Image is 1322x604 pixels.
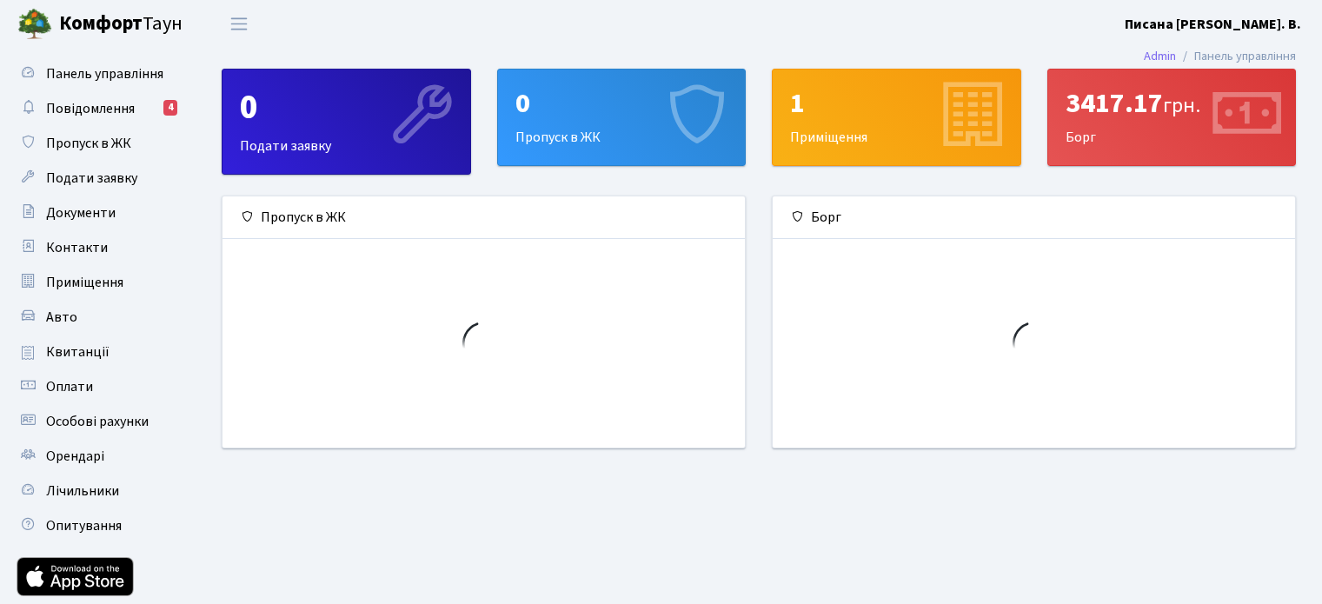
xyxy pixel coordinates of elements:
[9,91,183,126] a: Повідомлення4
[9,439,183,474] a: Орендарі
[46,342,110,362] span: Квитанції
[1118,38,1322,75] nav: breadcrumb
[59,10,143,37] b: Комфорт
[9,300,183,335] a: Авто
[9,126,183,161] a: Пропуск в ЖК
[217,10,261,38] button: Переключити навігацію
[9,369,183,404] a: Оплати
[9,230,183,265] a: Контакти
[1163,90,1200,121] span: грн.
[59,10,183,39] span: Таун
[223,196,745,239] div: Пропуск в ЖК
[1144,47,1176,65] a: Admin
[46,447,104,466] span: Орендарі
[46,377,93,396] span: Оплати
[9,508,183,543] a: Опитування
[772,69,1021,166] a: 1Приміщення
[1125,14,1301,35] a: Писана [PERSON_NAME]. В.
[9,265,183,300] a: Приміщення
[46,64,163,83] span: Панель управління
[1125,15,1301,34] b: Писана [PERSON_NAME]. В.
[46,273,123,292] span: Приміщення
[773,196,1295,239] div: Борг
[773,70,1020,165] div: Приміщення
[223,70,470,174] div: Подати заявку
[17,7,52,42] img: logo.png
[515,87,728,120] div: 0
[9,404,183,439] a: Особові рахунки
[790,87,1003,120] div: 1
[222,69,471,175] a: 0Подати заявку
[1048,70,1296,165] div: Борг
[46,203,116,222] span: Документи
[46,238,108,257] span: Контакти
[9,56,183,91] a: Панель управління
[46,481,119,501] span: Лічильники
[1176,47,1296,66] li: Панель управління
[498,70,746,165] div: Пропуск в ЖК
[9,474,183,508] a: Лічильники
[163,100,177,116] div: 4
[9,335,183,369] a: Квитанції
[1066,87,1279,120] div: 3417.17
[46,516,122,535] span: Опитування
[9,196,183,230] a: Документи
[46,412,149,431] span: Особові рахунки
[46,169,137,188] span: Подати заявку
[46,99,135,118] span: Повідомлення
[240,87,453,129] div: 0
[9,161,183,196] a: Подати заявку
[497,69,747,166] a: 0Пропуск в ЖК
[46,134,131,153] span: Пропуск в ЖК
[46,308,77,327] span: Авто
